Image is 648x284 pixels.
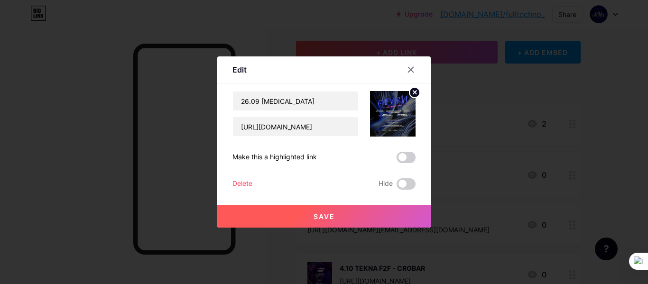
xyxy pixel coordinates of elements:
[314,212,335,220] span: Save
[232,64,247,75] div: Edit
[233,92,358,110] input: Title
[217,205,431,228] button: Save
[370,91,416,137] img: link_thumbnail
[233,117,358,136] input: URL
[232,178,252,190] div: Delete
[232,152,317,163] div: Make this a highlighted link
[379,178,393,190] span: Hide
